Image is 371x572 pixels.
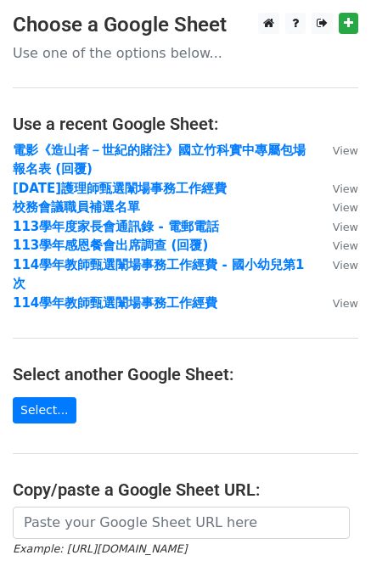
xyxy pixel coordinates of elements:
a: View [316,238,358,253]
a: View [316,143,358,158]
h4: Copy/paste a Google Sheet URL: [13,479,358,500]
a: Select... [13,397,76,423]
h3: Choose a Google Sheet [13,13,358,37]
a: 114學年教師甄選闈場事務工作經費 [13,295,217,311]
small: View [333,221,358,233]
a: View [316,199,358,215]
small: Example: [URL][DOMAIN_NAME] [13,542,187,555]
a: View [316,295,358,311]
p: Use one of the options below... [13,44,358,62]
a: View [316,219,358,234]
small: View [333,144,358,157]
small: View [333,239,358,252]
h4: Select another Google Sheet: [13,364,358,384]
a: 114學年教師甄選闈場事務工作經費 - 國小幼兒第1次 [13,257,304,292]
small: View [333,201,358,214]
a: 113學年度家長會通訊錄 - 電郵電話 [13,219,219,234]
a: View [316,257,358,272]
small: View [333,297,358,310]
a: View [316,181,358,196]
a: 113學年感恩餐會出席調查 (回覆) [13,238,208,253]
input: Paste your Google Sheet URL here [13,507,350,539]
a: 校務會議職員補選名單 [13,199,140,215]
a: 電影《造山者－世紀的賭注》國立竹科實中專屬包場報名表 (回覆) [13,143,306,177]
small: View [333,259,358,272]
h4: Use a recent Google Sheet: [13,114,358,134]
small: View [333,182,358,195]
a: [DATE]護理師甄選闈場事務工作經費 [13,181,227,196]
